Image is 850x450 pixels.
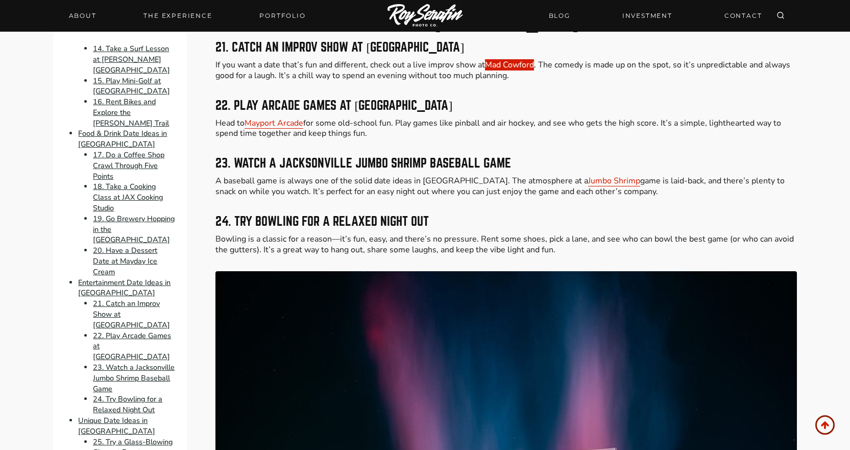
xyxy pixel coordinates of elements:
a: 23. Watch a Jacksonville Jumbo Shrimp Baseball Game [93,362,175,394]
h2: Entertainment Date Ideas in [GEOGRAPHIC_DATA] [215,14,796,32]
a: Mad Cowford [485,59,534,70]
nav: Primary Navigation [63,9,312,23]
a: 20. Have a Dessert Date at Mayday Ice Cream [93,245,157,277]
a: 18. Take a Cooking Class at JAX Cooking Studio [93,182,163,214]
h3: 22. Play Arcade Games at [GEOGRAPHIC_DATA] [215,100,796,112]
a: 17. Do a Coffee Shop Crawl Through Five Points [93,150,164,181]
a: Jumbo Shrimp [588,175,640,186]
h3: 23. Watch a Jacksonville Jumbo Shrimp Baseball Game [215,157,796,170]
button: View Search Form [773,9,788,23]
a: 19. Go Brewery Hopping in the [GEOGRAPHIC_DATA] [93,214,175,245]
a: Unique Date Ideas in [GEOGRAPHIC_DATA] [78,415,155,436]
a: CONTACT [718,7,768,25]
p: A baseball game is always one of the solid date ideas in [GEOGRAPHIC_DATA]. The atmosphere at a g... [215,176,796,197]
a: 16. Rent Bikes and Explore the [PERSON_NAME] Trail [93,97,169,128]
a: 24. Try Bowling for a Relaxed Night Out [93,394,162,415]
a: INVESTMENT [616,7,678,25]
a: 15. Play Mini-Golf at [GEOGRAPHIC_DATA] [93,76,170,97]
a: 21. Catch an Improv Show at [GEOGRAPHIC_DATA] [93,298,170,330]
a: Mayport Arcade [245,117,303,129]
a: THE EXPERIENCE [137,9,218,23]
a: Food & Drink Date Ideas in [GEOGRAPHIC_DATA] [78,129,167,150]
a: About [63,9,103,23]
h3: 21. Catch an Improv Show at [GEOGRAPHIC_DATA] [215,41,796,54]
p: Head to for some old-school fun. Play games like pinball and air hockey, and see who gets the hig... [215,118,796,139]
p: If you want a date that’s fun and different, check out a live improv show at . The comedy is made... [215,60,796,81]
a: 14. Take a Surf Lesson at [PERSON_NAME][GEOGRAPHIC_DATA] [93,43,170,75]
h3: 24. Try Bowling for a Relaxed Night Out [215,216,796,228]
nav: Secondary Navigation [543,7,768,25]
a: Entertainment Date Ideas in [GEOGRAPHIC_DATA] [78,277,171,298]
img: Logo of Roy Serafin Photo Co., featuring stylized text in white on a light background, representi... [387,4,463,28]
a: 22. Play Arcade Games at [GEOGRAPHIC_DATA] [93,330,171,362]
a: Portfolio [253,9,311,23]
p: Bowling is a classic for a reason—it’s fun, easy, and there’s no pressure. Rent some shoes, pick ... [215,234,796,255]
a: BLOG [543,7,576,25]
a: Scroll to top [815,415,835,435]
